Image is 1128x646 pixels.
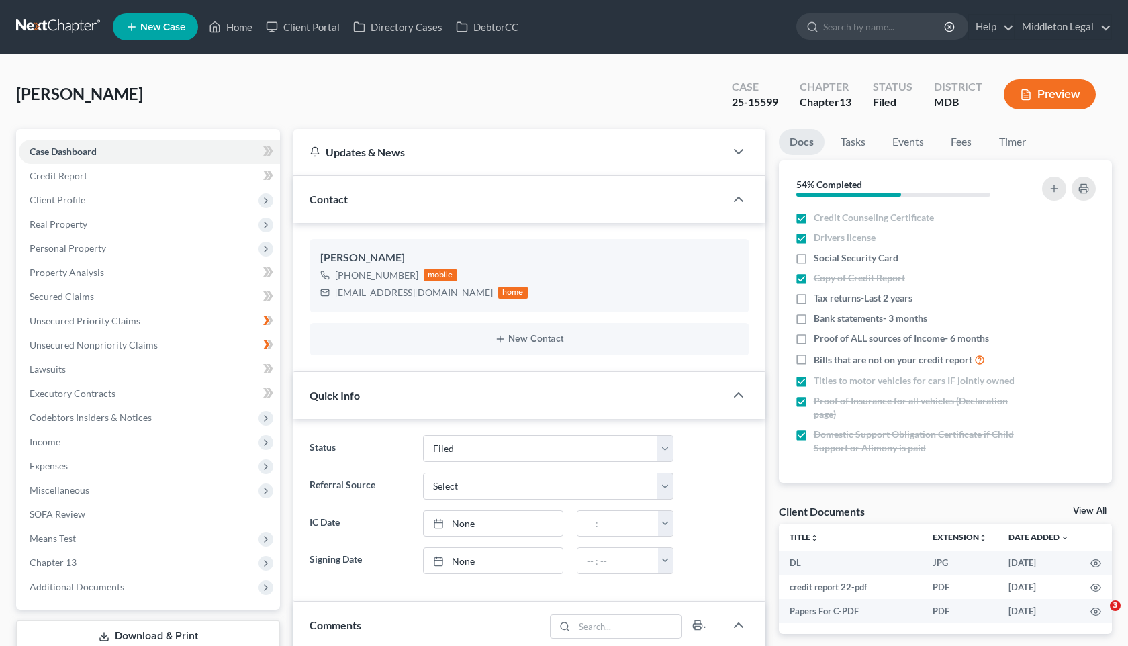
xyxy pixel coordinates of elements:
[732,95,778,110] div: 25-15599
[933,532,987,542] a: Extensionunfold_more
[732,79,778,95] div: Case
[1004,79,1096,109] button: Preview
[30,315,140,326] span: Unsecured Priority Claims
[814,353,972,367] span: Bills that are not on your credit report
[303,510,416,537] label: IC Date
[574,615,681,638] input: Search...
[335,286,493,299] div: [EMAIL_ADDRESS][DOMAIN_NAME]
[814,271,905,285] span: Copy of Credit Report
[779,575,922,599] td: credit report 22-pdf
[30,194,85,205] span: Client Profile
[346,15,449,39] a: Directory Cases
[998,551,1080,575] td: [DATE]
[30,533,76,544] span: Means Test
[779,129,825,155] a: Docs
[449,15,525,39] a: DebtorCC
[800,95,851,110] div: Chapter
[30,267,104,278] span: Property Analysis
[810,534,818,542] i: unfold_more
[424,269,457,281] div: mobile
[934,95,982,110] div: MDB
[19,381,280,406] a: Executory Contracts
[30,508,85,520] span: SOFA Review
[19,502,280,526] a: SOFA Review
[814,374,1015,387] span: Titles to motor vehicles for cars IF jointly owned
[30,291,94,302] span: Secured Claims
[922,551,998,575] td: JPG
[998,575,1080,599] td: [DATE]
[998,599,1080,623] td: [DATE]
[30,412,152,423] span: Codebtors Insiders & Notices
[1073,506,1107,516] a: View All
[1015,15,1111,39] a: Middleton Legal
[259,15,346,39] a: Client Portal
[310,145,709,159] div: Updates & News
[779,551,922,575] td: DL
[577,548,658,573] input: -- : --
[30,363,66,375] span: Lawsuits
[310,389,360,402] span: Quick Info
[979,534,987,542] i: unfold_more
[30,460,68,471] span: Expenses
[1082,600,1115,633] iframe: Intercom live chat
[814,291,912,305] span: Tax returns-Last 2 years
[335,269,418,282] div: [PHONE_NUMBER]
[30,218,87,230] span: Real Property
[814,332,989,345] span: Proof of ALL sources of Income- 6 months
[303,435,416,462] label: Status
[577,511,658,537] input: -- : --
[873,95,912,110] div: Filed
[823,14,946,39] input: Search by name...
[310,618,361,631] span: Comments
[320,334,739,344] button: New Contact
[30,242,106,254] span: Personal Property
[814,312,927,325] span: Bank statements- 3 months
[934,79,982,95] div: District
[320,250,739,266] div: [PERSON_NAME]
[30,146,97,157] span: Case Dashboard
[19,333,280,357] a: Unsecured Nonpriority Claims
[988,129,1037,155] a: Timer
[814,231,876,244] span: Drivers license
[882,129,935,155] a: Events
[814,251,898,265] span: Social Security Card
[30,436,60,447] span: Income
[779,504,865,518] div: Client Documents
[796,179,862,190] strong: 54% Completed
[30,339,158,351] span: Unsecured Nonpriority Claims
[1061,534,1069,542] i: expand_more
[30,387,115,399] span: Executory Contracts
[498,287,528,299] div: home
[303,473,416,500] label: Referral Source
[800,79,851,95] div: Chapter
[922,575,998,599] td: PDF
[1110,600,1121,611] span: 3
[19,309,280,333] a: Unsecured Priority Claims
[30,484,89,496] span: Miscellaneous
[19,164,280,188] a: Credit Report
[814,211,934,224] span: Credit Counseling Certificate
[19,261,280,285] a: Property Analysis
[1008,532,1069,542] a: Date Added expand_more
[19,285,280,309] a: Secured Claims
[16,84,143,103] span: [PERSON_NAME]
[19,140,280,164] a: Case Dashboard
[814,428,1017,455] span: Domestic Support Obligation Certificate if Child Support or Alimony is paid
[310,193,348,205] span: Contact
[30,557,77,568] span: Chapter 13
[922,599,998,623] td: PDF
[873,79,912,95] div: Status
[303,547,416,574] label: Signing Date
[830,129,876,155] a: Tasks
[779,599,922,623] td: Papers For C-PDF
[839,95,851,108] span: 13
[424,548,563,573] a: None
[814,394,1017,421] span: Proof of Insurance for all vehicles (Declaration page)
[969,15,1014,39] a: Help
[940,129,983,155] a: Fees
[140,22,185,32] span: New Case
[30,170,87,181] span: Credit Report
[790,532,818,542] a: Titleunfold_more
[424,511,563,537] a: None
[202,15,259,39] a: Home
